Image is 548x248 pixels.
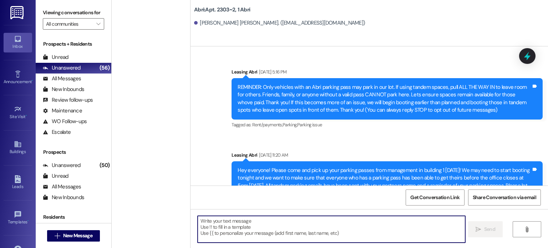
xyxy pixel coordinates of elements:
[43,75,81,82] div: All Messages
[43,64,81,72] div: Unanswered
[4,103,32,122] a: Site Visit •
[252,122,283,128] span: Rent/payments ,
[63,232,92,239] span: New Message
[238,83,531,114] div: REMINDER: Only vehicles with an Abri parking pass may park in our lot. If using tandem spaces, pu...
[98,62,111,74] div: (56)
[468,189,541,206] button: Share Conversation via email
[406,189,464,206] button: Get Conversation Link
[257,151,288,159] div: [DATE] 11:20 AM
[232,68,543,78] div: Leasing Abri
[43,162,81,169] div: Unanswered
[257,68,286,76] div: [DATE] 5:16 PM
[43,54,68,61] div: Unread
[43,107,82,115] div: Maintenance
[55,233,60,239] i: 
[27,218,29,223] span: •
[238,167,531,197] div: Hey everyone! Please come and pick up your parking passes from management in building 1 [DATE]! W...
[468,221,503,237] button: Send
[98,160,111,171] div: (50)
[473,194,536,201] span: Share Conversation via email
[232,151,543,161] div: Leasing Abri
[26,113,27,118] span: •
[283,122,297,128] span: Parking ,
[484,226,495,233] span: Send
[43,96,93,104] div: Review follow-ups
[4,173,32,192] a: Leads
[43,86,84,93] div: New Inbounds
[232,120,543,130] div: Tagged as:
[4,208,32,228] a: Templates •
[524,227,529,232] i: 
[476,227,481,232] i: 
[47,230,100,242] button: New Message
[43,7,104,18] label: Viewing conversations for
[43,128,71,136] div: Escalate
[43,118,87,125] div: WO Follow-ups
[43,183,81,191] div: All Messages
[43,194,84,201] div: New Inbounds
[36,40,111,48] div: Prospects + Residents
[410,194,460,201] span: Get Conversation Link
[297,122,322,128] span: Parking issue
[36,213,111,221] div: Residents
[46,18,93,30] input: All communities
[4,138,32,157] a: Buildings
[96,21,100,27] i: 
[36,148,111,156] div: Prospects
[4,33,32,52] a: Inbox
[194,6,250,14] b: Abri: Apt. 2303~2, 1 Abri
[194,19,365,27] div: [PERSON_NAME] [PERSON_NAME]. ([EMAIL_ADDRESS][DOMAIN_NAME])
[10,6,25,19] img: ResiDesk Logo
[32,78,33,83] span: •
[43,172,68,180] div: Unread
